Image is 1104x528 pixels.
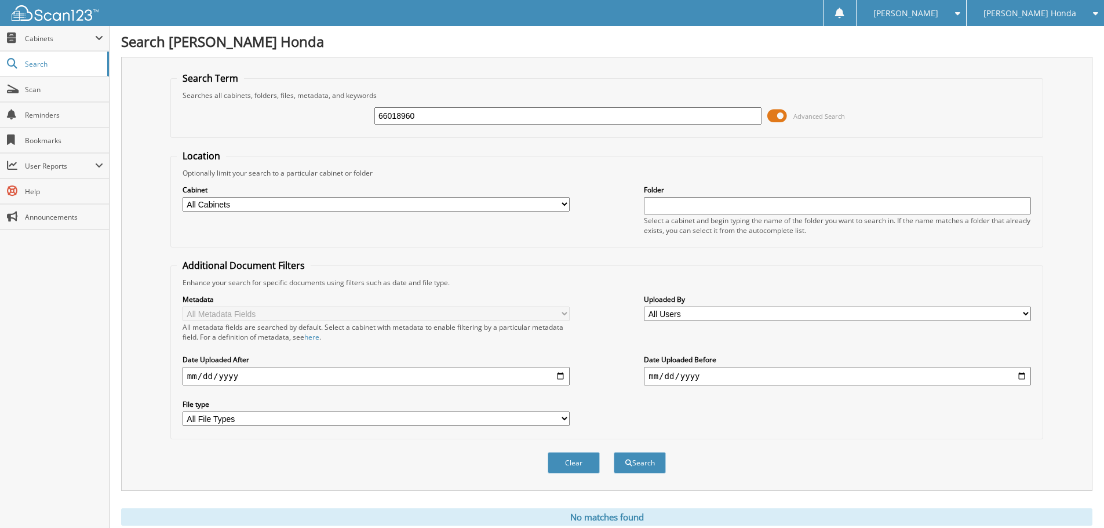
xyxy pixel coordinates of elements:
[644,355,1031,365] label: Date Uploaded Before
[183,355,570,365] label: Date Uploaded After
[304,332,319,342] a: here
[121,32,1092,51] h1: Search [PERSON_NAME] Honda
[25,136,103,145] span: Bookmarks
[183,294,570,304] label: Metadata
[644,216,1031,235] div: Select a cabinet and begin typing the name of the folder you want to search in. If the name match...
[183,322,570,342] div: All metadata fields are searched by default. Select a cabinet with metadata to enable filtering b...
[183,185,570,195] label: Cabinet
[25,161,95,171] span: User Reports
[983,10,1076,17] span: [PERSON_NAME] Honda
[177,278,1037,287] div: Enhance your search for specific documents using filters such as date and file type.
[177,259,311,272] legend: Additional Document Filters
[873,10,938,17] span: [PERSON_NAME]
[177,90,1037,100] div: Searches all cabinets, folders, files, metadata, and keywords
[548,452,600,474] button: Clear
[644,367,1031,385] input: end
[183,399,570,409] label: File type
[25,85,103,94] span: Scan
[12,5,99,21] img: scan123-logo-white.svg
[25,59,101,69] span: Search
[177,72,244,85] legend: Search Term
[25,187,103,196] span: Help
[177,150,226,162] legend: Location
[25,34,95,43] span: Cabinets
[644,185,1031,195] label: Folder
[614,452,666,474] button: Search
[793,112,845,121] span: Advanced Search
[25,212,103,222] span: Announcements
[644,294,1031,304] label: Uploaded By
[25,110,103,120] span: Reminders
[121,508,1092,526] div: No matches found
[177,168,1037,178] div: Optionally limit your search to a particular cabinet or folder
[183,367,570,385] input: start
